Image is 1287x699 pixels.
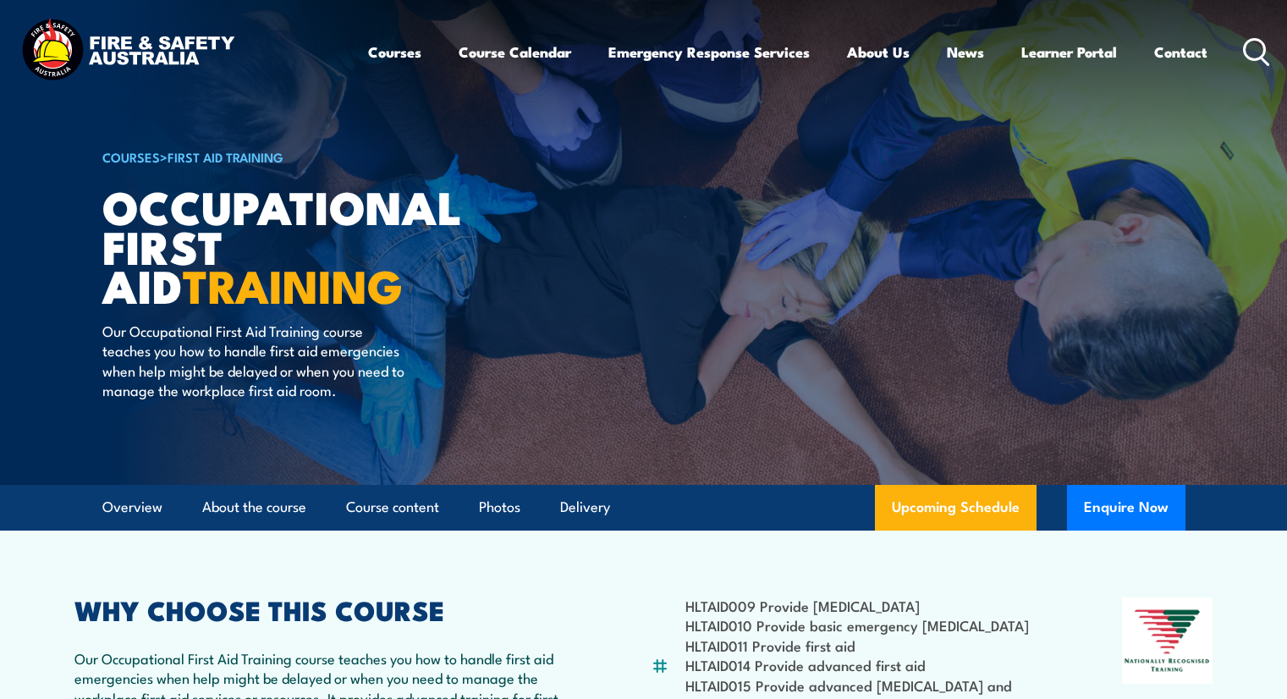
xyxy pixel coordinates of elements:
p: Our Occupational First Aid Training course teaches you how to handle first aid emergencies when h... [102,321,411,400]
a: Course Calendar [459,30,571,74]
a: First Aid Training [168,147,283,166]
a: Course content [346,485,439,530]
a: About the course [202,485,306,530]
a: News [947,30,984,74]
li: HLTAID011 Provide first aid [685,636,1040,655]
a: About Us [847,30,910,74]
h6: > [102,146,520,167]
a: Emergency Response Services [608,30,810,74]
h2: WHY CHOOSE THIS COURSE [74,597,569,621]
a: Contact [1154,30,1207,74]
a: COURSES [102,147,160,166]
li: HLTAID009 Provide [MEDICAL_DATA] [685,596,1040,615]
li: HLTAID010 Provide basic emergency [MEDICAL_DATA] [685,615,1040,635]
img: Nationally Recognised Training logo. [1122,597,1213,684]
a: Overview [102,485,162,530]
a: Learner Portal [1021,30,1117,74]
a: Delivery [560,485,610,530]
li: HLTAID014 Provide advanced first aid [685,655,1040,674]
a: Upcoming Schedule [875,485,1037,531]
button: Enquire Now [1067,485,1185,531]
a: Courses [368,30,421,74]
strong: TRAINING [183,249,403,319]
a: Photos [479,485,520,530]
h1: Occupational First Aid [102,186,520,305]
